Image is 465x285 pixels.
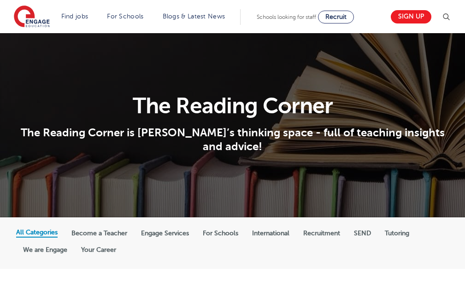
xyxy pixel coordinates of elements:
[303,229,340,238] label: Recruitment
[61,13,88,20] a: Find jobs
[16,228,58,237] label: All Categories
[81,246,116,254] label: Your Career
[107,13,143,20] a: For Schools
[203,229,238,238] label: For Schools
[252,229,289,238] label: International
[23,246,67,254] label: We are Engage
[14,6,50,29] img: Engage Education
[385,229,409,238] label: Tutoring
[391,10,431,23] a: Sign up
[16,95,449,117] h1: The Reading Corner
[163,13,225,20] a: Blogs & Latest News
[325,13,347,20] span: Recruit
[141,229,189,238] label: Engage Services
[16,126,449,153] p: The Reading Corner is [PERSON_NAME]’s thinking space - full of teaching insights and advice!
[257,14,316,20] span: Schools looking for staff
[71,229,127,238] label: Become a Teacher
[318,11,354,23] a: Recruit
[354,229,371,238] label: SEND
